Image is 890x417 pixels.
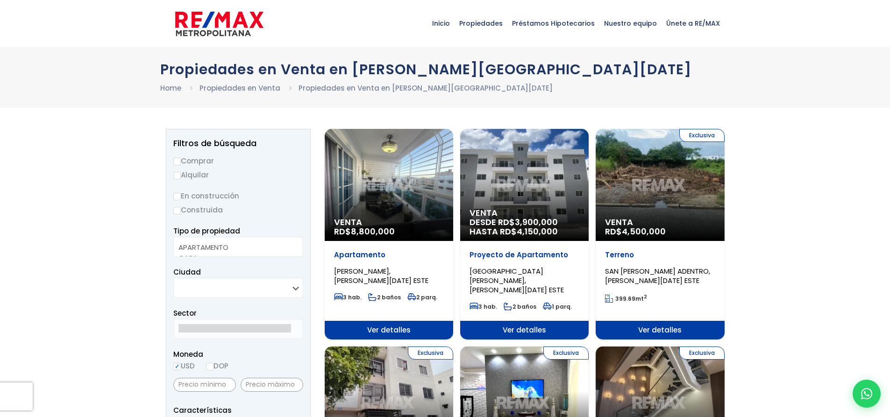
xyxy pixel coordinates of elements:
li: Propiedades en Venta en [PERSON_NAME][GEOGRAPHIC_DATA][DATE] [299,82,553,94]
span: [PERSON_NAME], [PERSON_NAME][DATE] ESTE [334,266,428,285]
label: En construcción [173,190,303,202]
span: Propiedades [455,9,507,37]
p: Terreno [605,250,715,260]
span: DESDE RD$ [470,218,579,236]
input: DOP [206,363,214,370]
span: Moneda [173,348,303,360]
a: Venta DESDE RD$3,900,000 HASTA RD$4,150,000 Proyecto de Apartamento [GEOGRAPHIC_DATA][PERSON_NAME... [460,129,589,339]
img: remax-metropolitana-logo [175,10,263,38]
input: Precio máximo [241,378,303,392]
span: Venta [605,218,715,227]
span: RD$ [334,226,395,237]
span: 399.69 [615,295,635,303]
sup: 2 [644,293,647,300]
span: HASTA RD$ [470,227,579,236]
a: Propiedades en Venta [199,83,280,93]
span: 2 baños [504,303,536,311]
span: [GEOGRAPHIC_DATA][PERSON_NAME], [PERSON_NAME][DATE] ESTE [470,266,564,295]
span: Inicio [427,9,455,37]
span: Exclusiva [543,346,589,360]
span: 2 baños [368,293,401,301]
span: Sector [173,308,197,318]
span: Exclusiva [679,346,725,360]
span: 1 parq. [543,303,572,311]
p: Apartamento [334,250,444,260]
span: 2 parq. [407,293,437,301]
span: mt [605,295,647,303]
span: Venta [470,208,579,218]
label: Construida [173,204,303,216]
input: Precio mínimo [173,378,236,392]
span: Ver detalles [325,321,453,339]
span: SAN [PERSON_NAME] ADENTRO, [PERSON_NAME][DATE] ESTE [605,266,710,285]
span: 4,500,000 [622,226,666,237]
span: Ver detalles [460,321,589,339]
label: USD [173,360,195,372]
span: Únete a RE/MAX [662,9,725,37]
a: Home [160,83,181,93]
span: 3 hab. [334,293,362,301]
span: Ciudad [173,267,201,277]
span: 8,800,000 [351,226,395,237]
span: 3 hab. [470,303,497,311]
p: Proyecto de Apartamento [470,250,579,260]
h1: Propiedades en Venta en [PERSON_NAME][GEOGRAPHIC_DATA][DATE] [160,61,730,78]
label: DOP [206,360,228,372]
span: Ver detalles [596,321,724,339]
span: Préstamos Hipotecarios [507,9,599,37]
p: Características [173,404,303,416]
input: Alquilar [173,172,181,179]
span: Exclusiva [408,346,453,360]
input: USD [173,363,181,370]
span: Venta [334,218,444,227]
h2: Filtros de búsqueda [173,139,303,148]
a: Exclusiva Venta RD$4,500,000 Terreno SAN [PERSON_NAME] ADENTRO, [PERSON_NAME][DATE] ESTE 399.69mt... [596,129,724,339]
span: Tipo de propiedad [173,226,240,236]
span: Exclusiva [679,129,725,142]
option: CASA [178,253,291,263]
label: Comprar [173,155,303,167]
span: 4,150,000 [517,226,558,237]
input: En construcción [173,193,181,200]
span: RD$ [605,226,666,237]
input: Comprar [173,158,181,165]
option: APARTAMENTO [178,242,291,253]
a: Venta RD$8,800,000 Apartamento [PERSON_NAME], [PERSON_NAME][DATE] ESTE 3 hab. 2 baños 2 parq. Ver... [325,129,453,339]
label: Alquilar [173,169,303,181]
input: Construida [173,207,181,214]
span: 3,900,000 [515,216,558,228]
span: Nuestro equipo [599,9,662,37]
